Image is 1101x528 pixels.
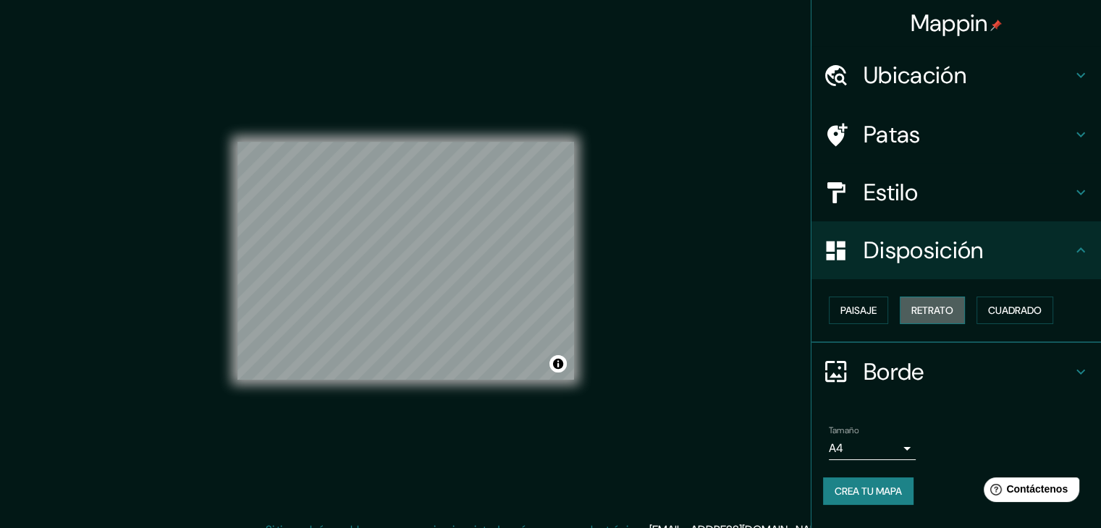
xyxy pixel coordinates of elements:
font: A4 [829,440,843,456]
div: Disposición [811,221,1101,279]
button: Paisaje [829,297,888,324]
font: Borde [864,357,924,387]
img: pin-icon.png [990,20,1002,31]
button: Activar o desactivar atribución [549,355,567,372]
font: Crea tu mapa [835,485,902,498]
font: Mappin [911,8,988,38]
div: Patas [811,106,1101,163]
font: Patas [864,119,921,150]
canvas: Mapa [237,142,574,380]
div: Borde [811,343,1101,401]
div: Estilo [811,163,1101,221]
button: Crea tu mapa [823,477,914,505]
button: Cuadrado [976,297,1053,324]
font: Disposición [864,235,983,265]
font: Estilo [864,177,918,208]
div: A4 [829,437,916,460]
font: Retrato [911,304,953,317]
iframe: Lanzador de widgets de ayuda [972,472,1085,512]
font: Tamaño [829,425,859,436]
div: Ubicación [811,46,1101,104]
font: Ubicación [864,60,966,90]
font: Cuadrado [988,304,1042,317]
font: Paisaje [840,304,877,317]
button: Retrato [900,297,965,324]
